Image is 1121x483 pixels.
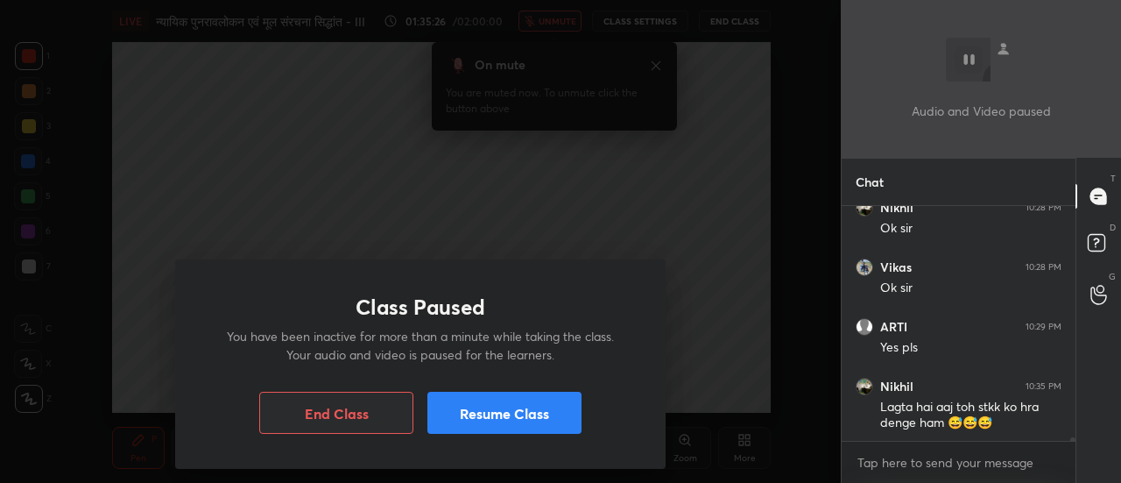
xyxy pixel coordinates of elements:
p: Audio and Video paused [912,102,1051,120]
div: 10:35 PM [1026,381,1061,392]
div: Lagta hai aaj toh stkk ko hra denge ham 😅😅😅 [880,399,1061,432]
div: Yes pls [880,339,1061,357]
p: You have been inactive for more than a minute while taking the class. Your audio and video is pau... [217,327,624,364]
h6: Vikas [880,259,912,275]
div: 10:29 PM [1026,322,1061,332]
p: Chat [842,159,898,205]
div: 10:28 PM [1026,262,1061,273]
h1: Class Paused [356,295,485,320]
button: Resume Class [427,392,582,434]
h6: ARTI [880,319,907,335]
img: 24659005346d49b29b0c36f1ec787315.jpg [856,378,873,395]
h6: Nikhil [880,379,913,394]
img: 24659005346d49b29b0c36f1ec787315.jpg [856,199,873,217]
p: G [1109,270,1116,283]
p: D [1110,221,1116,234]
div: Ok sir [880,220,1061,238]
div: grid [842,206,1075,442]
img: 9d58e48d352c45eb8a7c853cf7ba5c22.jpg [856,259,873,276]
p: T [1110,172,1116,185]
button: End Class [259,392,413,434]
div: Ok sir [880,280,1061,297]
h6: Nikhil [880,200,913,216]
img: default.png [856,318,873,336]
div: 10:28 PM [1026,202,1061,213]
